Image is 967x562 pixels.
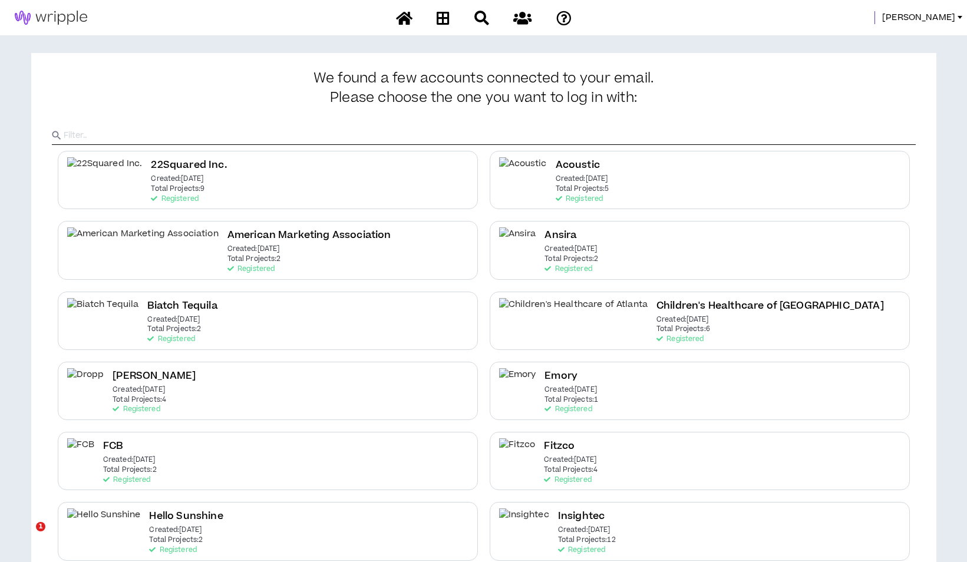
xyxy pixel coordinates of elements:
[67,227,219,254] img: American Marketing Association
[330,90,637,107] span: Please choose the one you want to log in with:
[103,476,150,484] p: Registered
[558,508,605,524] h2: Insightec
[544,368,577,384] h2: Emory
[147,298,217,314] h2: Biatch Tequila
[556,195,603,203] p: Registered
[147,316,200,324] p: Created: [DATE]
[544,245,597,253] p: Created: [DATE]
[556,185,609,193] p: Total Projects: 5
[656,316,709,324] p: Created: [DATE]
[36,522,45,531] span: 1
[558,526,610,534] p: Created: [DATE]
[113,405,160,414] p: Registered
[67,368,104,395] img: Dropp
[656,325,710,333] p: Total Projects: 6
[499,227,536,254] img: Ansira
[227,265,275,273] p: Registered
[149,508,223,524] h2: Hello Sunshine
[882,11,955,24] span: [PERSON_NAME]
[227,245,280,253] p: Created: [DATE]
[147,335,194,343] p: Registered
[227,227,391,243] h2: American Marketing Association
[227,255,281,263] p: Total Projects: 2
[544,255,598,263] p: Total Projects: 2
[544,456,596,464] p: Created: [DATE]
[64,127,916,144] input: Filter..
[67,298,139,325] img: Biatch Tequila
[544,438,575,454] h2: Fitzco
[499,438,536,465] img: Fitzco
[149,536,203,544] p: Total Projects: 2
[544,476,591,484] p: Registered
[556,157,600,173] h2: Acoustic
[113,368,196,384] h2: [PERSON_NAME]
[12,522,40,550] iframe: Intercom live chat
[558,536,616,544] p: Total Projects: 12
[544,466,598,474] p: Total Projects: 4
[499,368,536,395] img: Emory
[149,526,202,534] p: Created: [DATE]
[103,438,123,454] h2: FCB
[151,157,227,173] h2: 22Squared Inc.
[52,71,916,106] h3: We found a few accounts connected to your email.
[544,386,597,394] p: Created: [DATE]
[544,227,577,243] h2: Ansira
[147,325,201,333] p: Total Projects: 2
[103,466,157,474] p: Total Projects: 2
[499,298,648,325] img: Children's Healthcare of Atlanta
[151,195,198,203] p: Registered
[113,386,165,394] p: Created: [DATE]
[558,546,605,554] p: Registered
[556,175,608,183] p: Created: [DATE]
[656,298,884,314] h2: Children's Healthcare of [GEOGRAPHIC_DATA]
[149,546,196,554] p: Registered
[544,405,592,414] p: Registered
[67,508,141,535] img: Hello Sunshine
[499,157,547,184] img: Acoustic
[499,508,549,535] img: Insightec
[103,456,156,464] p: Created: [DATE]
[151,185,204,193] p: Total Projects: 9
[656,335,704,343] p: Registered
[544,396,598,404] p: Total Projects: 1
[151,175,203,183] p: Created: [DATE]
[544,265,592,273] p: Registered
[67,438,94,465] img: FCB
[67,157,143,184] img: 22Squared Inc.
[113,396,166,404] p: Total Projects: 4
